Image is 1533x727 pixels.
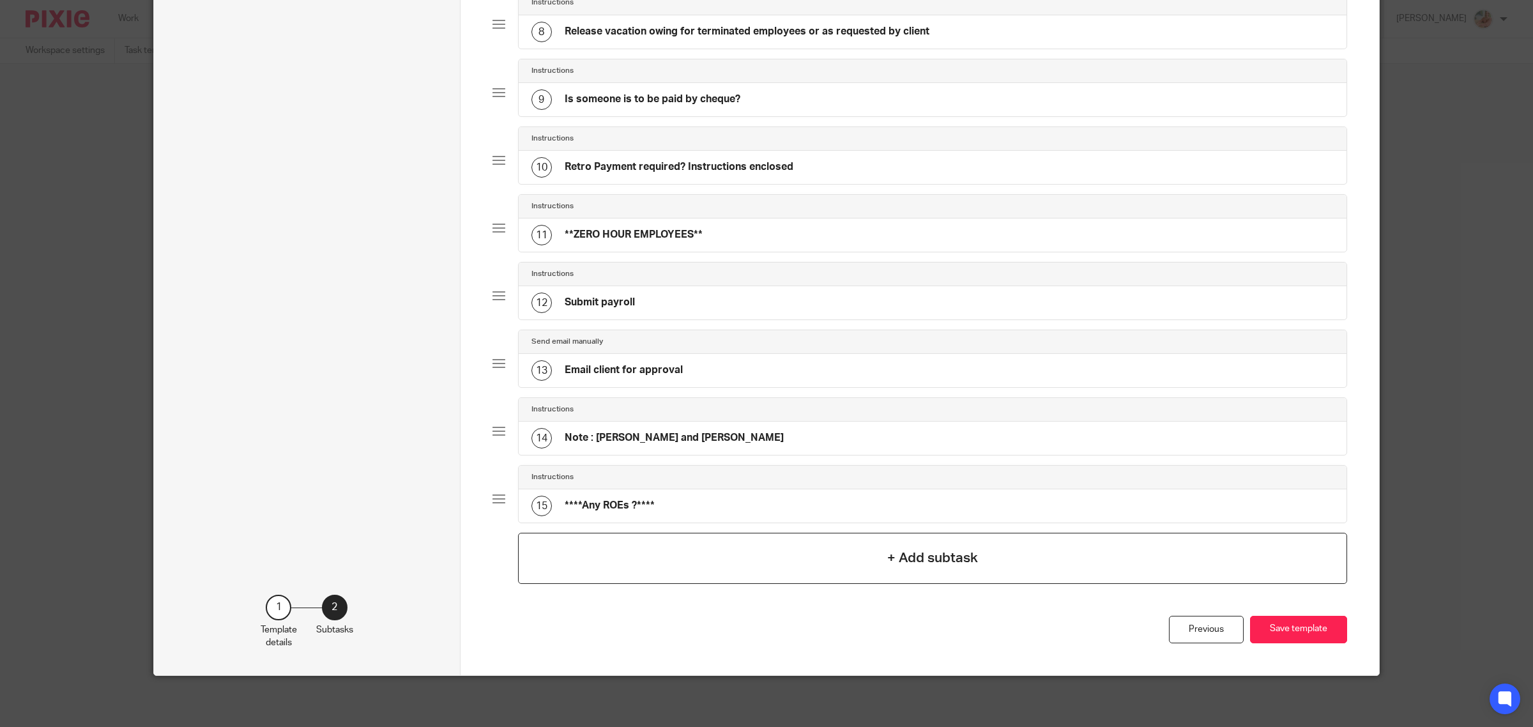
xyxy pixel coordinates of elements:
button: Save template [1250,616,1347,643]
div: 8 [531,22,552,42]
h4: Is someone is to be paid by cheque? [565,93,740,106]
div: 15 [531,496,552,516]
div: 13 [531,360,552,381]
h4: Instructions [531,66,574,76]
h4: **ZERO HOUR EMPLOYEES** [565,228,703,241]
div: 2 [322,595,347,620]
div: Previous [1169,616,1244,643]
h4: Note : [PERSON_NAME] and [PERSON_NAME] [565,431,784,445]
h4: + Add subtask [887,548,978,568]
div: 14 [531,428,552,448]
h4: Instructions [531,472,574,482]
div: 10 [531,157,552,178]
div: 12 [531,293,552,313]
p: Template details [261,624,297,650]
div: 1 [266,595,291,620]
h4: Instructions [531,269,574,279]
h4: Instructions [531,404,574,415]
h4: Send email manually [531,337,603,347]
h4: Email client for approval [565,363,683,377]
div: 11 [531,225,552,245]
h4: Instructions [531,134,574,144]
h4: Submit payroll [565,296,635,309]
h4: Instructions [531,201,574,211]
div: 9 [531,89,552,110]
h4: Release vacation owing for terminated employees or as requested by client [565,25,929,38]
p: Subtasks [316,624,353,636]
h4: Retro Payment required? Instructions enclosed [565,160,793,174]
